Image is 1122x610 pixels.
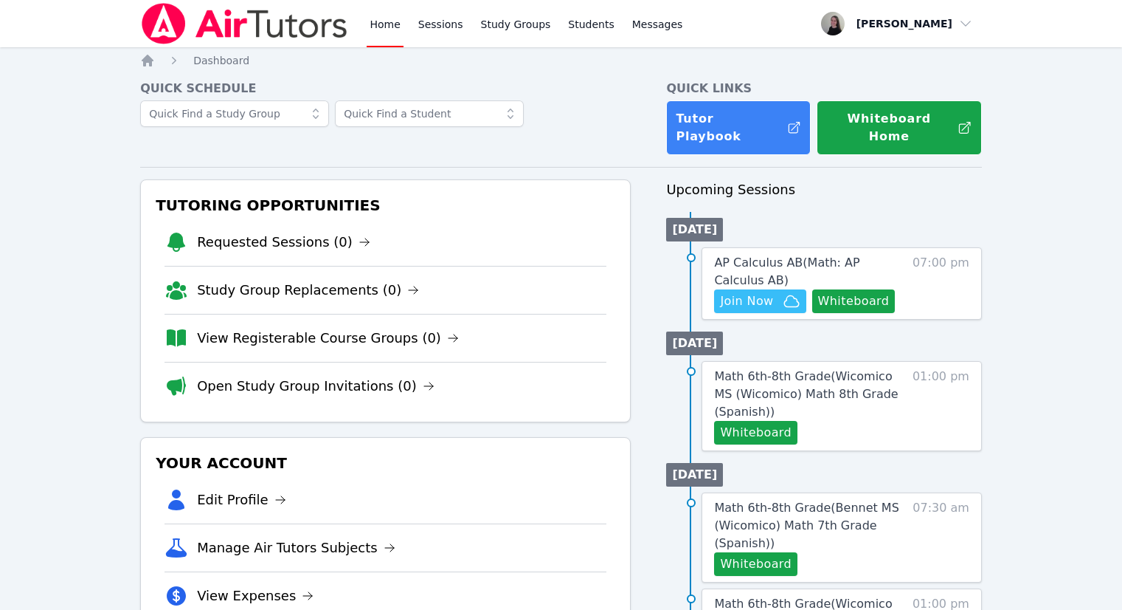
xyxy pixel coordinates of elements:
h4: Quick Links [666,80,982,97]
nav: Breadcrumb [140,53,982,68]
a: AP Calculus AB(Math: AP Calculus AB) [714,254,905,289]
a: Open Study Group Invitations (0) [197,376,434,397]
a: Edit Profile [197,490,286,510]
span: 07:30 am [913,499,969,576]
span: Join Now [720,292,773,310]
li: [DATE] [666,332,723,355]
a: Math 6th-8th Grade(Wicomico MS (Wicomico) Math 8th Grade (Spanish)) [714,368,905,421]
h3: Upcoming Sessions [666,179,982,200]
a: View Registerable Course Groups (0) [197,328,459,349]
button: Whiteboard [812,289,896,313]
h3: Your Account [153,450,618,476]
img: Air Tutors [140,3,349,44]
input: Quick Find a Study Group [140,100,329,127]
button: Whiteboard Home [817,100,982,155]
button: Whiteboard [714,552,797,576]
span: 07:00 pm [913,254,969,313]
li: [DATE] [666,218,723,241]
a: Math 6th-8th Grade(Bennet MS (Wicomico) Math 7th Grade (Spanish)) [714,499,905,552]
a: Requested Sessions (0) [197,232,370,253]
span: Messages [632,17,683,32]
a: View Expenses [197,586,314,606]
a: Dashboard [193,53,249,68]
a: Study Group Replacements (0) [197,280,419,301]
span: AP Calculus AB ( Math: AP Calculus AB ) [714,256,859,287]
span: 01:00 pm [913,368,969,445]
span: Dashboard [193,55,249,66]
span: Math 6th-8th Grade ( Bennet MS (Wicomico) Math 7th Grade (Spanish) ) [714,501,898,550]
button: Whiteboard [714,421,797,445]
li: [DATE] [666,463,723,487]
span: Math 6th-8th Grade ( Wicomico MS (Wicomico) Math 8th Grade (Spanish) ) [714,369,898,419]
h3: Tutoring Opportunities [153,192,618,219]
input: Quick Find a Student [335,100,524,127]
button: Join Now [714,289,806,313]
a: Tutor Playbook [666,100,811,155]
h4: Quick Schedule [140,80,631,97]
a: Manage Air Tutors Subjects [197,538,395,558]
